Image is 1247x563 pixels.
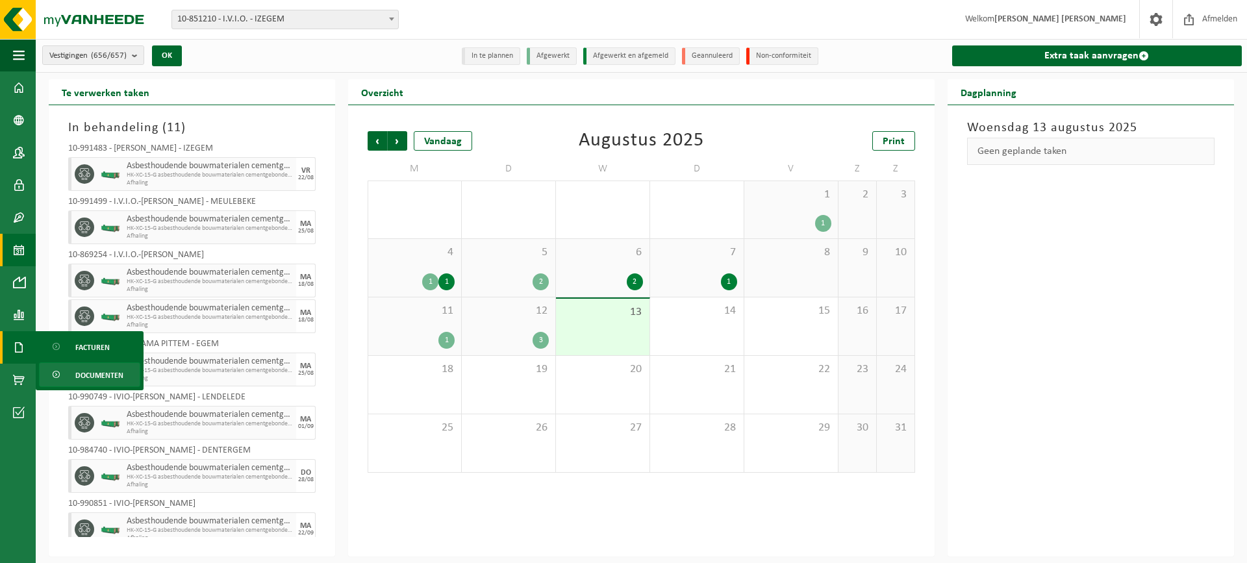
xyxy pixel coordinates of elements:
[298,477,314,483] div: 28/08
[127,232,293,240] span: Afhaling
[883,362,908,377] span: 24
[845,421,870,435] span: 30
[298,530,314,536] div: 22/09
[127,410,293,420] span: Asbesthoudende bouwmaterialen cementgebonden (hechtgebonden)
[127,481,293,489] span: Afhaling
[468,245,549,260] span: 5
[422,273,438,290] div: 1
[883,136,905,147] span: Print
[375,362,455,377] span: 18
[127,214,293,225] span: Asbesthoudende bouwmaterialen cementgebonden (hechtgebonden)
[657,421,737,435] span: 28
[127,268,293,278] span: Asbesthoudende bouwmaterialen cementgebonden (hechtgebonden)
[657,245,737,260] span: 7
[127,428,293,436] span: Afhaling
[127,225,293,232] span: HK-XC-15-G asbesthoudende bouwmaterialen cementgebonden (hec
[127,463,293,473] span: Asbesthoudende bouwmaterialen cementgebonden (hechtgebonden)
[744,157,838,181] td: V
[952,45,1242,66] a: Extra taak aanvragen
[721,273,737,290] div: 1
[751,304,831,318] span: 15
[368,131,387,151] span: Vorige
[845,188,870,202] span: 2
[967,118,1215,138] h3: Woensdag 13 augustus 2025
[348,79,416,105] h2: Overzicht
[298,281,314,288] div: 18/08
[751,421,831,435] span: 29
[298,317,314,323] div: 18/08
[883,188,908,202] span: 3
[650,157,744,181] td: D
[127,375,293,382] span: Afhaling
[994,14,1126,24] strong: [PERSON_NAME] [PERSON_NAME]
[438,332,455,349] div: 1
[300,416,311,423] div: MA
[657,362,737,377] span: 21
[300,362,311,370] div: MA
[368,157,462,181] td: M
[533,332,549,349] div: 3
[127,516,293,527] span: Asbesthoudende bouwmaterialen cementgebonden (hechtgebonden)
[838,157,877,181] td: Z
[301,469,311,477] div: DO
[751,362,831,377] span: 22
[127,473,293,481] span: HK-XC-15-G asbesthoudende bouwmaterialen cementgebonden (hec
[438,273,455,290] div: 1
[845,362,870,377] span: 23
[39,334,140,359] a: Facturen
[815,215,831,232] div: 1
[872,131,915,151] a: Print
[556,157,650,181] td: W
[877,157,915,181] td: Z
[127,286,293,294] span: Afhaling
[68,393,316,406] div: 10-990749 - IVIO-[PERSON_NAME] - LENDELEDE
[468,421,549,435] span: 26
[883,421,908,435] span: 31
[948,79,1029,105] h2: Dagplanning
[127,321,293,329] span: Afhaling
[152,45,182,66] button: OK
[167,121,181,134] span: 11
[298,175,314,181] div: 22/08
[300,309,311,317] div: MA
[300,273,311,281] div: MA
[883,245,908,260] span: 10
[127,303,293,314] span: Asbesthoudende bouwmaterialen cementgebonden (hechtgebonden)
[527,47,577,65] li: Afgewerkt
[533,273,549,290] div: 2
[375,304,455,318] span: 11
[101,418,120,428] img: HK-XC-15-GN-00
[462,47,520,65] li: In te plannen
[967,138,1215,165] div: Geen geplande taken
[127,278,293,286] span: HK-XC-15-G asbesthoudende bouwmaterialen cementgebonden (hec
[68,144,316,157] div: 10-991483 - [PERSON_NAME] - IZEGEM
[562,421,643,435] span: 27
[883,304,908,318] span: 17
[414,131,472,151] div: Vandaag
[627,273,643,290] div: 2
[68,499,316,512] div: 10-990851 - IVIO-[PERSON_NAME]
[75,335,110,360] span: Facturen
[468,362,549,377] span: 19
[127,179,293,187] span: Afhaling
[127,314,293,321] span: HK-XC-15-G asbesthoudende bouwmaterialen cementgebonden (hec
[127,357,293,367] span: Asbesthoudende bouwmaterialen cementgebonden (hechtgebonden)
[562,245,643,260] span: 6
[68,118,316,138] h3: In behandeling ( )
[682,47,740,65] li: Geannuleerd
[562,362,643,377] span: 20
[579,131,704,151] div: Augustus 2025
[75,363,123,388] span: Documenten
[101,525,120,534] img: HK-XC-15-GN-00
[127,534,293,542] span: Afhaling
[101,169,120,179] img: HK-XC-15-GN-00
[101,276,120,286] img: HK-XC-15-GN-00
[845,245,870,260] span: 9
[388,131,407,151] span: Volgende
[101,312,120,321] img: HK-XC-15-GN-00
[562,305,643,319] span: 13
[751,188,831,202] span: 1
[300,522,311,530] div: MA
[127,161,293,171] span: Asbesthoudende bouwmaterialen cementgebonden (hechtgebonden)
[583,47,675,65] li: Afgewerkt en afgemeld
